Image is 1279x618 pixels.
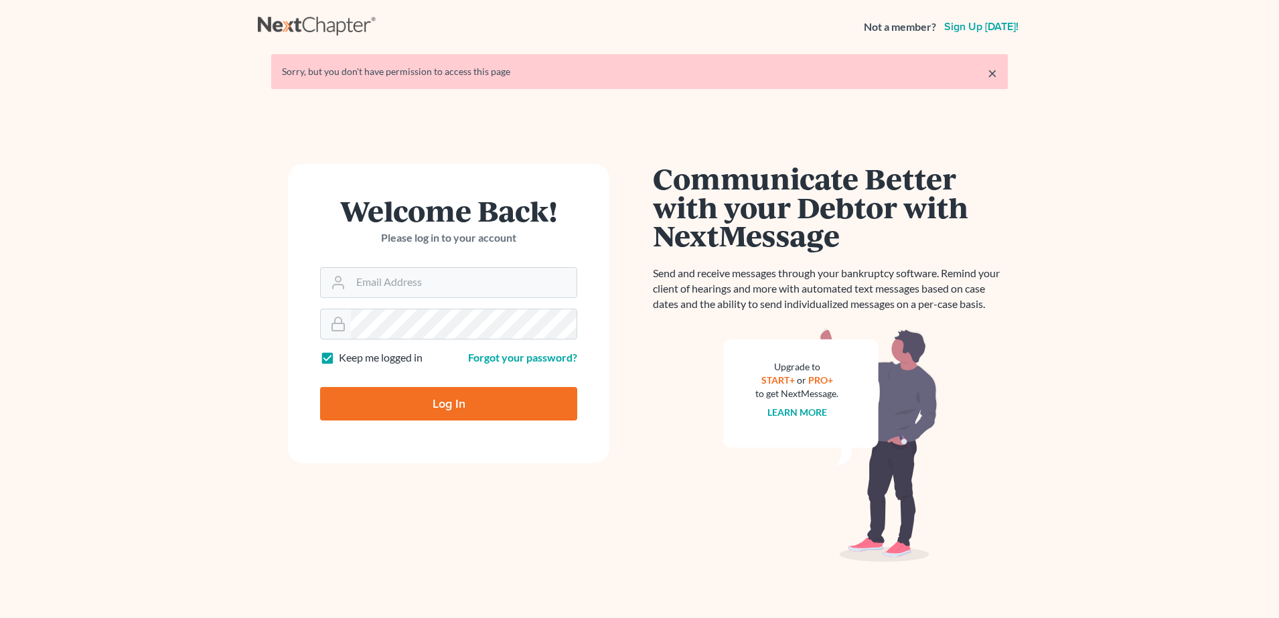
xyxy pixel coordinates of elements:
[864,19,936,35] strong: Not a member?
[755,360,838,374] div: Upgrade to
[320,230,577,246] p: Please log in to your account
[339,350,423,366] label: Keep me logged in
[755,387,838,400] div: to get NextMessage.
[653,266,1008,312] p: Send and receive messages through your bankruptcy software. Remind your client of hearings and mo...
[797,374,806,386] span: or
[653,164,1008,250] h1: Communicate Better with your Debtor with NextMessage
[988,65,997,81] a: ×
[468,351,577,364] a: Forgot your password?
[351,268,577,297] input: Email Address
[723,328,937,562] img: nextmessage_bg-59042aed3d76b12b5cd301f8e5b87938c9018125f34e5fa2b7a6b67550977c72.svg
[767,406,827,418] a: Learn more
[320,196,577,225] h1: Welcome Back!
[320,387,577,420] input: Log In
[282,65,997,78] div: Sorry, but you don't have permission to access this page
[808,374,833,386] a: PRO+
[942,21,1021,32] a: Sign up [DATE]!
[761,374,795,386] a: START+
